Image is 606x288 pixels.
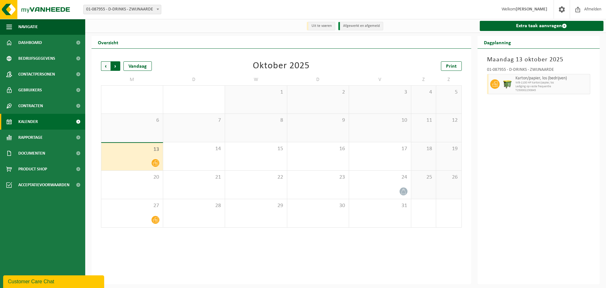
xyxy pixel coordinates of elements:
[352,145,408,152] span: 17
[104,146,160,153] span: 13
[18,177,69,193] span: Acceptatievoorwaarden
[101,61,110,71] span: Vorige
[349,74,411,85] td: V
[414,117,433,124] span: 11
[487,55,591,64] h3: Maandag 13 oktober 2025
[414,89,433,96] span: 4
[352,117,408,124] span: 10
[228,117,284,124] span: 8
[503,79,512,89] img: WB-1100-HPE-GN-51
[3,274,105,288] iframe: chat widget
[18,82,42,98] span: Gebruikers
[92,36,125,48] h2: Overzicht
[166,202,222,209] span: 28
[253,61,310,71] div: Oktober 2025
[18,130,43,145] span: Rapportage
[487,68,591,74] div: 01-087955 - D-DRINKS - ZWIJNAARDE
[83,5,161,14] span: 01-087955 - D-DRINKS - ZWIJNAARDE
[515,81,589,85] span: WB-1100 HP karton/papier, los
[414,145,433,152] span: 18
[290,174,346,181] span: 23
[225,74,287,85] td: W
[441,61,462,71] a: Print
[338,22,383,30] li: Afgewerkt en afgemeld
[515,89,589,92] span: T250002230845
[439,174,458,181] span: 26
[439,117,458,124] span: 12
[228,174,284,181] span: 22
[436,74,461,85] td: Z
[101,74,163,85] td: M
[84,5,161,14] span: 01-087955 - D-DRINKS - ZWIJNAARDE
[228,145,284,152] span: 15
[287,74,349,85] td: D
[18,19,38,35] span: Navigatie
[111,61,120,71] span: Volgende
[166,145,222,152] span: 14
[516,7,547,12] strong: [PERSON_NAME]
[480,21,604,31] a: Extra taak aanvragen
[290,145,346,152] span: 16
[228,202,284,209] span: 29
[18,145,45,161] span: Documenten
[18,35,42,51] span: Dashboard
[352,89,408,96] span: 3
[290,117,346,124] span: 9
[18,66,55,82] span: Contactpersonen
[104,174,160,181] span: 20
[439,145,458,152] span: 19
[352,174,408,181] span: 24
[163,74,225,85] td: D
[18,98,43,114] span: Contracten
[123,61,152,71] div: Vandaag
[104,117,160,124] span: 6
[352,202,408,209] span: 31
[18,161,47,177] span: Product Shop
[166,174,222,181] span: 21
[18,114,38,130] span: Kalender
[515,76,589,81] span: Karton/papier, los (bedrijven)
[414,174,433,181] span: 25
[446,64,457,69] span: Print
[439,89,458,96] span: 5
[411,74,437,85] td: Z
[290,89,346,96] span: 2
[307,22,335,30] li: Uit te voeren
[166,117,222,124] span: 7
[228,89,284,96] span: 1
[478,36,517,48] h2: Dagplanning
[515,85,589,89] span: Lediging op vaste frequentie
[18,51,55,66] span: Bedrijfsgegevens
[104,202,160,209] span: 27
[290,202,346,209] span: 30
